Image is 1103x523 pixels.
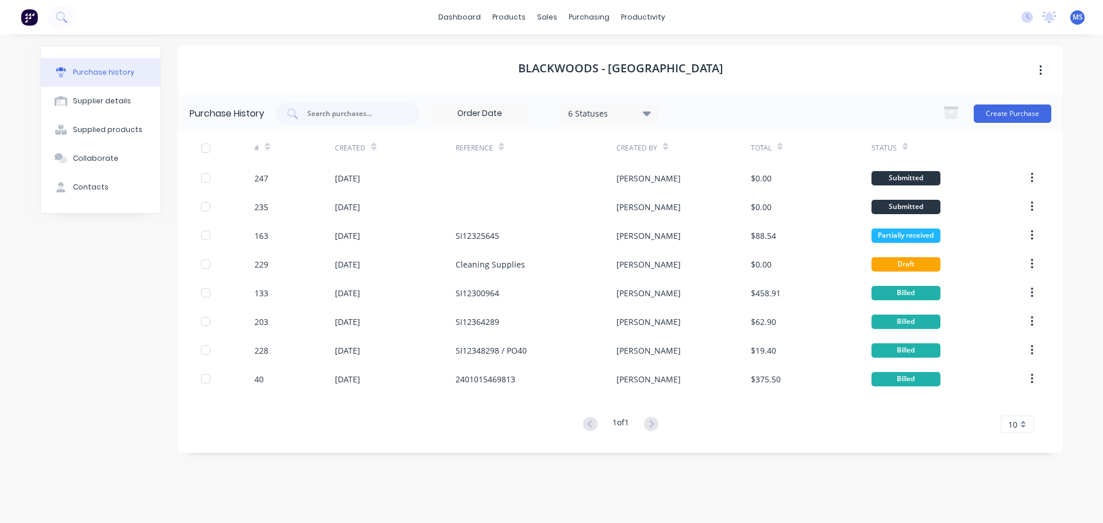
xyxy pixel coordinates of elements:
div: 203 [254,316,268,328]
div: Submitted [871,171,940,185]
div: SI12364289 [456,316,499,328]
button: Supplied products [41,115,160,144]
div: Supplied products [73,125,142,135]
div: 229 [254,258,268,270]
div: Collaborate [73,153,118,164]
div: products [487,9,531,26]
div: [DATE] [335,201,360,213]
div: purchasing [563,9,615,26]
button: Create Purchase [974,104,1051,123]
div: [PERSON_NAME] [616,172,681,184]
h1: Blackwoods - [GEOGRAPHIC_DATA] [518,61,723,75]
div: Created By [616,143,657,153]
div: Created [335,143,365,153]
div: $0.00 [751,201,772,213]
div: $19.40 [751,344,776,357]
div: Total [751,143,772,153]
div: # [254,143,259,153]
div: Reference [456,143,493,153]
a: dashboard [433,9,487,26]
div: Billed [871,343,940,358]
div: Draft [871,257,940,272]
div: Supplier details [73,96,131,106]
div: [DATE] [335,230,360,242]
div: $375.50 [751,373,781,385]
div: Billed [871,315,940,329]
div: Purchase History [190,107,264,121]
div: Billed [871,286,940,300]
div: [DATE] [335,287,360,299]
div: 163 [254,230,268,242]
div: $458.91 [751,287,781,299]
div: [DATE] [335,316,360,328]
div: [PERSON_NAME] [616,316,681,328]
button: Purchase history [41,58,160,87]
div: Status [871,143,897,153]
div: [PERSON_NAME] [616,201,681,213]
div: [DATE] [335,344,360,357]
div: 2401015469813 [456,373,515,385]
div: [PERSON_NAME] [616,344,681,357]
div: Purchase history [73,67,134,78]
div: $0.00 [751,258,772,270]
div: [PERSON_NAME] [616,373,681,385]
div: Partially received [871,228,940,243]
div: $88.54 [751,230,776,242]
div: sales [531,9,563,26]
div: Contacts [73,182,109,192]
div: [PERSON_NAME] [616,230,681,242]
div: productivity [615,9,671,26]
div: [DATE] [335,172,360,184]
button: Contacts [41,173,160,202]
div: 228 [254,344,268,357]
img: Factory [21,9,38,26]
div: 133 [254,287,268,299]
div: [DATE] [335,258,360,270]
div: SI12300964 [456,287,499,299]
div: $0.00 [751,172,772,184]
input: Search purchases... [306,108,402,119]
div: [PERSON_NAME] [616,287,681,299]
div: 247 [254,172,268,184]
div: Billed [871,372,940,386]
button: Supplier details [41,87,160,115]
div: [DATE] [335,373,360,385]
span: 10 [1008,419,1017,431]
div: SI12325645 [456,230,499,242]
div: Submitted [871,200,940,214]
div: 1 of 1 [612,416,629,433]
div: 6 Statuses [568,107,650,119]
div: [PERSON_NAME] [616,258,681,270]
div: Cleaning Supplies [456,258,525,270]
div: SI12348298 / PO40 [456,344,527,357]
div: 235 [254,201,268,213]
div: 40 [254,373,264,385]
button: Collaborate [41,144,160,173]
span: MS [1073,12,1083,22]
input: Order Date [431,105,528,122]
div: $62.90 [751,316,776,328]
